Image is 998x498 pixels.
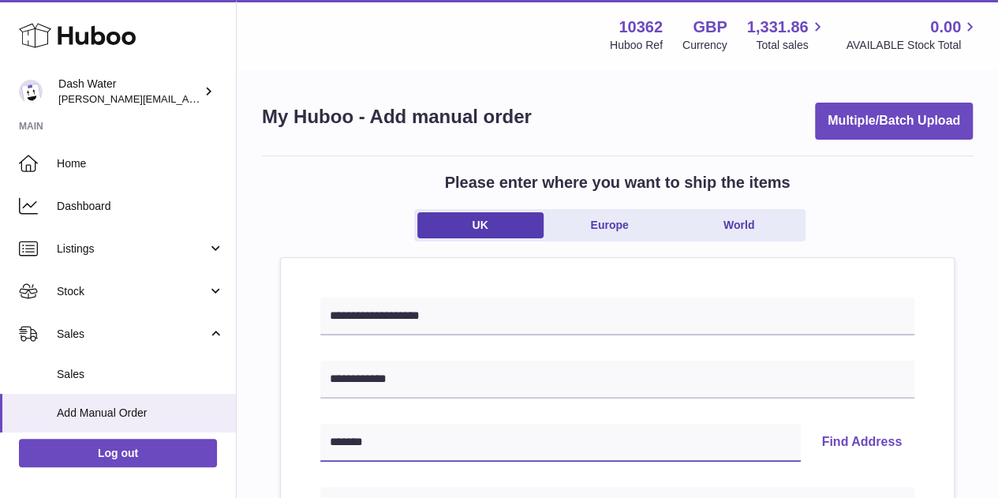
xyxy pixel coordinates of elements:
[262,104,532,129] h1: My Huboo - Add manual order
[58,77,200,107] div: Dash Water
[417,212,544,238] a: UK
[682,38,727,53] div: Currency
[747,17,809,38] span: 1,331.86
[747,17,827,53] a: 1,331.86 Total sales
[57,156,224,171] span: Home
[815,103,973,140] button: Multiple/Batch Upload
[809,424,914,462] button: Find Address
[57,327,207,342] span: Sales
[846,17,979,53] a: 0.00 AVAILABLE Stock Total
[57,284,207,299] span: Stock
[57,199,224,214] span: Dashboard
[846,38,979,53] span: AVAILABLE Stock Total
[930,17,961,38] span: 0.00
[619,17,663,38] strong: 10362
[57,367,224,382] span: Sales
[676,212,802,238] a: World
[58,92,316,105] span: [PERSON_NAME][EMAIL_ADDRESS][DOMAIN_NAME]
[57,242,207,256] span: Listings
[693,17,727,38] strong: GBP
[19,439,217,467] a: Log out
[57,406,224,421] span: Add Manual Order
[445,172,791,193] h2: Please enter where you want to ship the items
[610,38,663,53] div: Huboo Ref
[756,38,826,53] span: Total sales
[19,80,43,103] img: james@dash-water.com
[547,212,673,238] a: Europe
